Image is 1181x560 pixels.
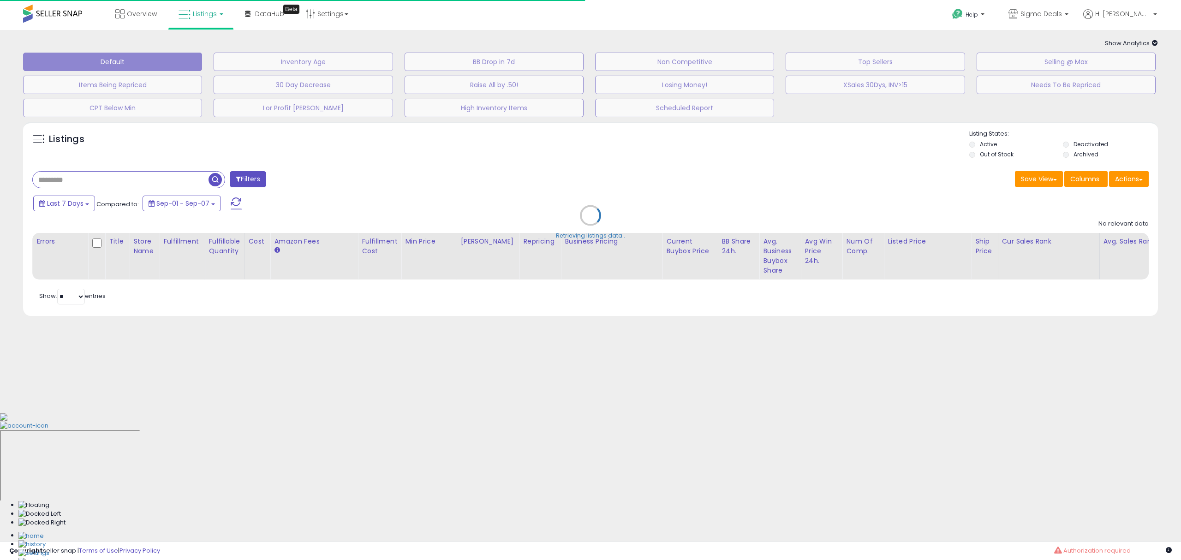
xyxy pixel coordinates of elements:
[556,232,625,240] div: Retrieving listings data..
[18,532,44,541] img: Home
[255,9,284,18] span: DataHub
[966,11,978,18] span: Help
[952,8,963,20] i: Get Help
[1095,9,1151,18] span: Hi [PERSON_NAME]
[127,9,157,18] span: Overview
[977,53,1156,71] button: Selling @ Max
[405,53,584,71] button: BB Drop in 7d
[214,76,393,94] button: 30 Day Decrease
[786,53,965,71] button: Top Sellers
[18,501,49,510] img: Floating
[1105,39,1158,48] span: Show Analytics
[214,99,393,117] button: Lor Profit [PERSON_NAME]
[595,53,774,71] button: Non Competitive
[945,1,994,30] a: Help
[977,76,1156,94] button: Needs To Be Repriced
[283,5,299,14] div: Tooltip anchor
[786,76,965,94] button: XSales 30Dys, INV>15
[18,518,66,527] img: Docked Right
[23,99,202,117] button: CPT Below Min
[193,9,217,18] span: Listings
[23,76,202,94] button: Items Being Repriced
[18,510,61,518] img: Docked Left
[595,76,774,94] button: Losing Money!
[18,549,49,558] img: Settings
[1083,9,1157,30] a: Hi [PERSON_NAME]
[18,540,46,549] img: History
[1020,9,1062,18] span: Sigma Deals
[23,53,202,71] button: Default
[405,76,584,94] button: Raise All by .50!
[214,53,393,71] button: Inventory Age
[405,99,584,117] button: High Inventory Items
[595,99,774,117] button: Scheduled Report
